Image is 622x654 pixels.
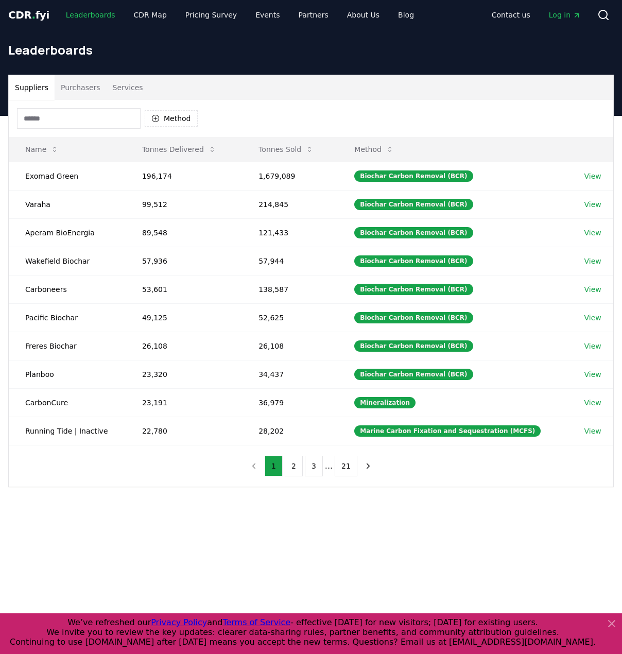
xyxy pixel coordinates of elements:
[126,162,242,190] td: 196,174
[354,170,473,182] div: Biochar Carbon Removal (BCR)
[8,9,49,21] span: CDR fyi
[242,360,338,388] td: 34,437
[339,6,388,24] a: About Us
[584,369,601,380] a: View
[17,139,67,160] button: Name
[584,341,601,351] a: View
[354,227,473,238] div: Biochar Carbon Removal (BCR)
[8,42,614,58] h1: Leaderboards
[126,6,175,24] a: CDR Map
[134,139,224,160] button: Tonnes Delivered
[584,199,601,210] a: View
[584,171,601,181] a: View
[126,275,242,303] td: 53,601
[354,284,473,295] div: Biochar Carbon Removal (BCR)
[242,388,338,417] td: 36,979
[9,332,126,360] td: Freres Biochar
[325,460,333,472] li: ...
[584,398,601,408] a: View
[541,6,589,24] a: Log in
[354,369,473,380] div: Biochar Carbon Removal (BCR)
[9,388,126,417] td: CarbonCure
[126,218,242,247] td: 89,548
[390,6,422,24] a: Blog
[359,456,377,476] button: next page
[9,190,126,218] td: Varaha
[126,247,242,275] td: 57,936
[126,303,242,332] td: 49,125
[9,360,126,388] td: Planboo
[250,139,322,160] button: Tonnes Sold
[247,6,288,24] a: Events
[354,312,473,323] div: Biochar Carbon Removal (BCR)
[58,6,422,24] nav: Main
[354,340,473,352] div: Biochar Carbon Removal (BCR)
[584,256,601,266] a: View
[145,110,198,127] button: Method
[107,75,149,100] button: Services
[32,9,36,21] span: .
[242,332,338,360] td: 26,108
[335,456,357,476] button: 21
[9,162,126,190] td: Exomad Green
[483,6,539,24] a: Contact us
[126,360,242,388] td: 23,320
[126,332,242,360] td: 26,108
[9,417,126,445] td: Running Tide | Inactive
[584,426,601,436] a: View
[242,417,338,445] td: 28,202
[346,139,402,160] button: Method
[126,190,242,218] td: 99,512
[242,218,338,247] td: 121,433
[549,10,581,20] span: Log in
[242,162,338,190] td: 1,679,089
[483,6,589,24] nav: Main
[242,275,338,303] td: 138,587
[8,8,49,22] a: CDR.fyi
[305,456,323,476] button: 3
[584,313,601,323] a: View
[9,75,55,100] button: Suppliers
[126,417,242,445] td: 22,780
[584,228,601,238] a: View
[242,247,338,275] td: 57,944
[290,6,337,24] a: Partners
[9,247,126,275] td: Wakefield Biochar
[9,303,126,332] td: Pacific Biochar
[265,456,283,476] button: 1
[177,6,245,24] a: Pricing Survey
[584,284,601,295] a: View
[242,190,338,218] td: 214,845
[9,275,126,303] td: Carboneers
[354,255,473,267] div: Biochar Carbon Removal (BCR)
[242,303,338,332] td: 52,625
[285,456,303,476] button: 2
[126,388,242,417] td: 23,191
[354,425,541,437] div: Marine Carbon Fixation and Sequestration (MCFS)
[55,75,107,100] button: Purchasers
[354,397,416,408] div: Mineralization
[354,199,473,210] div: Biochar Carbon Removal (BCR)
[9,218,126,247] td: Aperam BioEnergia
[58,6,124,24] a: Leaderboards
